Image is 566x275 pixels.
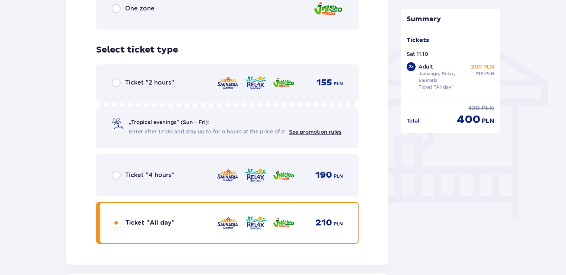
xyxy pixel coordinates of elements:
[317,77,332,88] span: 155
[125,171,175,179] span: Ticket "4 hours"
[217,215,239,231] img: Saunaria
[476,70,484,77] span: 210
[273,167,295,183] img: Jamango
[482,117,494,125] span: PLN
[334,80,343,87] span: PLN
[481,104,494,113] span: PLN
[217,167,239,183] img: Saunaria
[245,75,267,91] img: Relax
[245,215,267,231] img: Relax
[485,70,494,77] span: PLN
[457,113,480,127] span: 400
[401,15,500,24] p: Summary
[407,50,428,58] p: Sat 11.10
[96,44,178,56] h3: Select ticket type
[419,84,454,91] p: Ticket "All day"
[125,219,175,227] span: Ticket "All day"
[217,75,239,91] img: Saunaria
[289,129,341,135] a: See promotion rules
[419,70,470,84] p: Jamango, Relax, Saunaria
[273,215,295,231] img: Jamango
[245,167,267,183] img: Relax
[129,128,286,135] span: Enter after 17:00 and stay up to for 5 hours at the price of 2.
[407,36,429,44] p: Tickets
[334,221,343,227] span: PLN
[407,62,416,71] div: 2 x
[125,4,155,13] span: One zone
[334,173,343,180] span: PLN
[125,79,174,87] span: Ticket "2 hours"
[471,63,494,70] p: 200 PLN
[468,104,480,113] span: 420
[315,217,332,228] span: 210
[419,63,433,70] p: Adult
[407,117,421,124] p: Total :
[129,118,209,126] span: „Tropical evenings" (Sun – Fri):
[273,75,295,91] img: Jamango
[315,170,332,181] span: 190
